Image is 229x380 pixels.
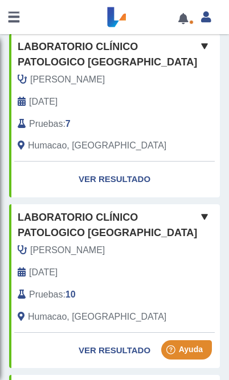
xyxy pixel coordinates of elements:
[66,119,71,129] b: 7
[29,95,58,109] span: 2025-09-06
[30,243,105,257] span: Cintron Rosa, Fatima
[29,288,63,301] span: Pruebas
[9,333,220,369] a: Ver Resultado
[18,39,198,70] span: Laboratorio Clínico Patologico [GEOGRAPHIC_DATA]
[29,266,58,279] span: 2025-05-22
[9,288,185,301] div: :
[9,162,220,197] a: Ver Resultado
[128,336,216,367] iframe: Help widget launcher
[28,139,166,152] span: Humacao, PR
[30,73,105,86] span: Cintron Rosa, Fatima
[28,310,166,324] span: Humacao, PR
[9,117,185,131] div: :
[66,290,76,299] b: 10
[18,210,198,241] span: Laboratorio Clínico Patologico [GEOGRAPHIC_DATA]
[29,117,63,131] span: Pruebas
